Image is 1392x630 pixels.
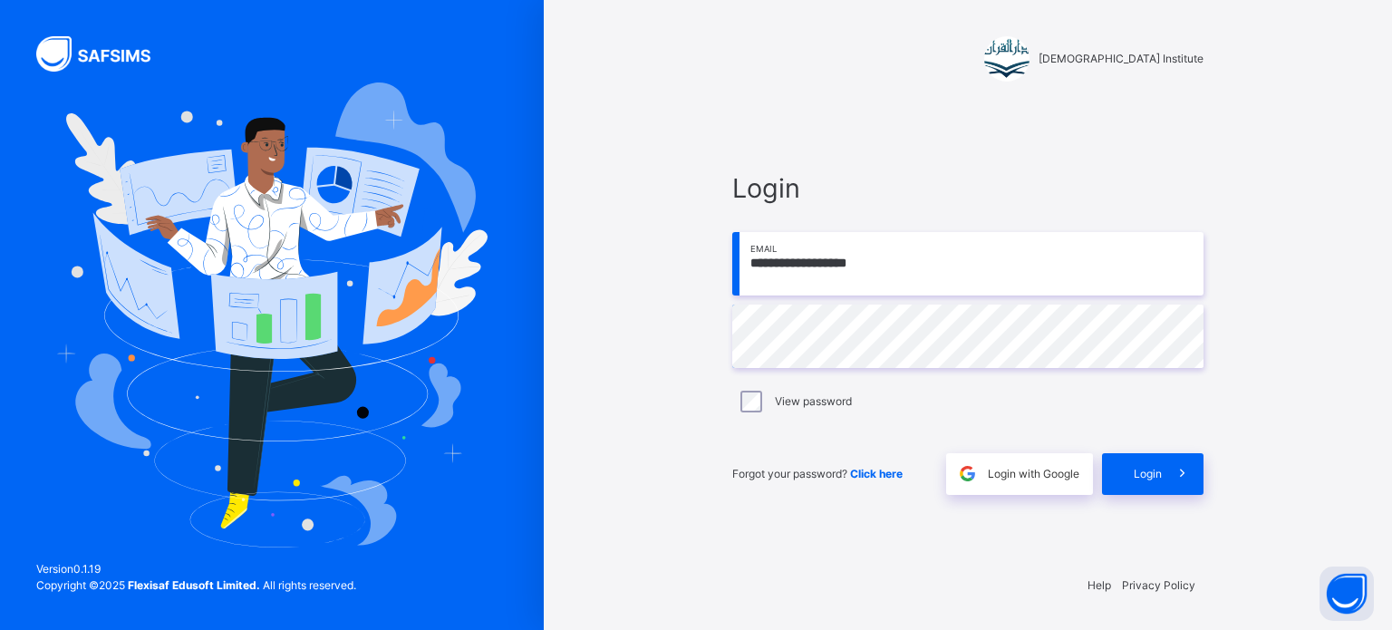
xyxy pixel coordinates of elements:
[1134,466,1162,482] span: Login
[775,393,852,410] label: View password
[1039,51,1203,67] span: [DEMOGRAPHIC_DATA] Institute
[732,169,1203,208] span: Login
[36,561,356,577] span: Version 0.1.19
[36,36,172,72] img: SAFSIMS Logo
[36,578,356,592] span: Copyright © 2025 All rights reserved.
[850,467,903,480] a: Click here
[988,466,1079,482] span: Login with Google
[732,467,903,480] span: Forgot your password?
[128,578,260,592] strong: Flexisaf Edusoft Limited.
[1087,578,1111,592] a: Help
[1319,567,1374,621] button: Open asap
[56,82,488,547] img: Hero Image
[957,463,978,484] img: google.396cfc9801f0270233282035f929180a.svg
[1122,578,1195,592] a: Privacy Policy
